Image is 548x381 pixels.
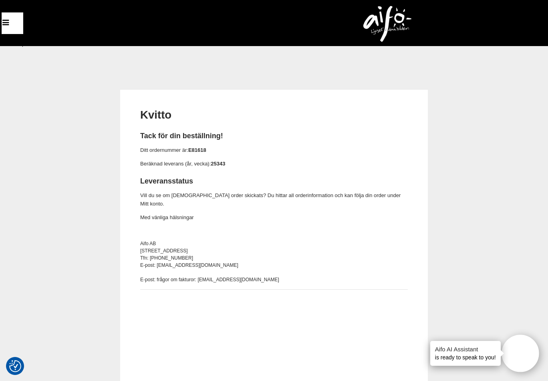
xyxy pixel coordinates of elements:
strong: E81618 [188,147,206,153]
button: Samtyckesinställningar [9,359,21,373]
h4: Aifo AI Assistant [435,345,496,353]
div: Aifo AB [140,240,408,247]
div: E-post: [EMAIL_ADDRESS][DOMAIN_NAME] [140,262,408,269]
p: Beräknad leverans (år, vecka): [140,160,408,168]
p: Med vänliga hälsningar [140,214,408,222]
h1: Kvitto [140,107,408,123]
p: Ditt ordernummer är: [140,146,408,155]
div: [STREET_ADDRESS] [140,247,408,254]
div: E-post: frågor om fakturor: [EMAIL_ADDRESS][DOMAIN_NAME] [140,276,408,283]
div: is ready to speak to you! [430,341,501,366]
div: Tfn: [PHONE_NUMBER] [140,254,408,262]
h2: Leveransstatus [140,176,408,186]
img: logo.png [363,6,411,42]
strong: 25343 [211,161,225,167]
h2: Tack för din beställning! [140,131,408,141]
p: Vill du se om [DEMOGRAPHIC_DATA] order skickats? Du hittar all orderinformation och kan följa din... [140,192,408,208]
img: Revisit consent button [9,360,21,372]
